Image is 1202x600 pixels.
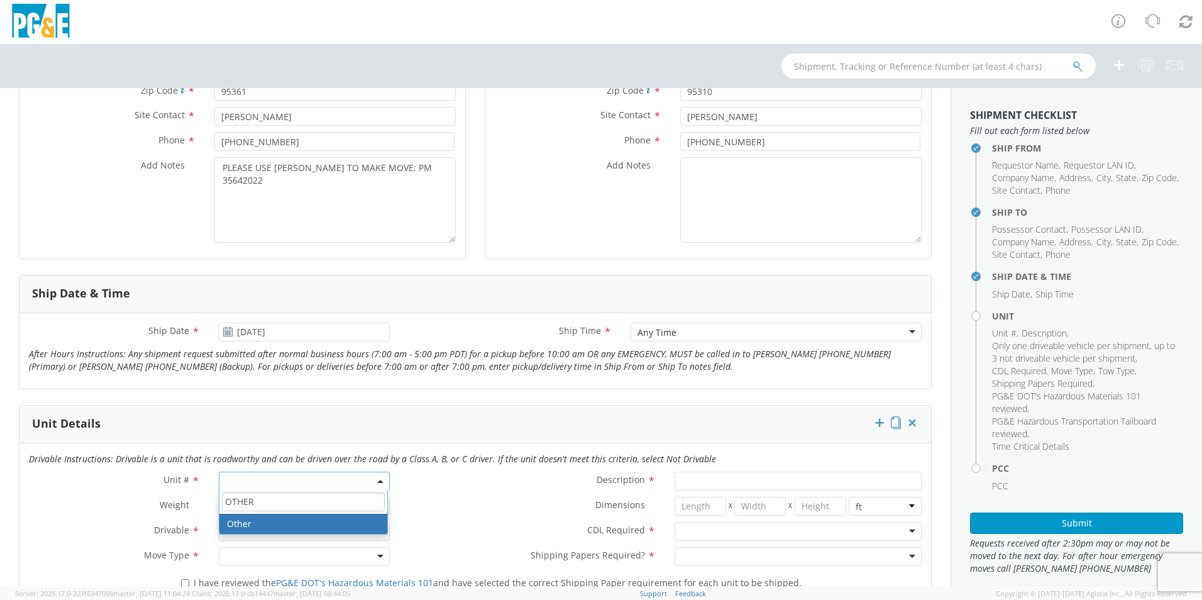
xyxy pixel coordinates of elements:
li: , [1071,223,1144,236]
span: Zip Code [1142,236,1177,248]
li: , [1142,236,1179,248]
span: Phone [1045,248,1071,260]
li: , [1142,172,1179,184]
span: Unit # [163,474,189,486]
h4: PCC [992,464,1183,473]
a: PG&E DOT's Hazardous Materials 101 [276,577,433,589]
li: , [1059,172,1093,184]
span: Dimensions [595,499,645,511]
h3: Ship Date & Time [32,287,130,300]
div: Any Time [637,326,676,339]
a: Support [640,589,667,598]
span: Copyright © [DATE]-[DATE] Agistix Inc., All Rights Reserved [996,589,1187,599]
span: Ship Date [992,288,1030,300]
span: Add Notes [607,159,651,171]
span: Zip Code [141,84,178,96]
span: Unit # [992,327,1017,339]
li: , [1096,236,1113,248]
span: Time Critical Details [992,440,1069,452]
span: PCC [992,480,1008,492]
li: , [992,248,1042,261]
li: , [1096,172,1113,184]
span: Zip Code [1142,172,1177,184]
h4: Unit [992,311,1183,321]
span: CDL Required [992,365,1046,377]
span: State [1116,172,1137,184]
li: , [1116,236,1139,248]
li: , [992,377,1094,390]
span: Shipping Papers Required [992,377,1093,389]
span: Zip Code [607,84,644,96]
li: , [1116,172,1139,184]
span: Ship Date [148,325,189,336]
span: Address [1059,236,1091,248]
li: , [1098,365,1137,377]
span: X [786,497,795,516]
li: , [1059,236,1093,248]
li: , [992,288,1032,301]
span: Site Contact [600,109,651,121]
li: , [1022,327,1069,340]
span: Weight [160,499,189,511]
img: pge-logo-06675f144f4cfa6a6814.png [9,4,72,41]
span: Company Name [992,172,1054,184]
span: Drivable [154,524,189,536]
span: X [726,497,735,516]
li: , [992,340,1180,365]
li: , [992,327,1018,340]
span: PG&E Hazardous Transportation Tailboard reviewed [992,415,1156,440]
h4: Ship From [992,143,1183,153]
span: Phone [158,134,185,146]
input: Height [795,497,846,516]
span: Company Name [992,236,1054,248]
li: , [992,236,1056,248]
span: Ship Time [559,325,601,336]
span: City [1096,172,1111,184]
li: , [992,172,1056,184]
span: Ship Time [1035,288,1074,300]
h4: Ship Date & Time [992,272,1183,281]
span: Site Contact [992,184,1040,196]
span: Add Notes [141,159,185,171]
strong: Shipment Checklist [970,108,1077,122]
input: Shipment, Tracking or Reference Number (at least 4 chars) [781,53,1096,79]
li: , [992,159,1061,172]
span: Site Contact [992,248,1040,260]
li: , [1064,159,1136,172]
li: , [1051,365,1095,377]
span: Address [1059,172,1091,184]
span: Possessor LAN ID [1071,223,1142,235]
span: Shipping Papers Required? [531,549,645,561]
i: Drivable Instructions: Drivable is a unit that is roadworthy and can be driven over the road by a... [29,453,716,465]
span: Description [1022,327,1067,339]
a: Feedback [675,589,706,598]
li: Other [219,514,387,534]
span: Requests received after 2:30pm may or may not be moved to the next day. For after hour emergency ... [970,537,1183,575]
span: Fill out each form listed below [970,125,1183,137]
h3: Unit Details [32,418,101,430]
input: Width [734,497,786,516]
span: Client: 2025.17.0-cb14447 [192,589,350,598]
span: Move Type [1051,365,1093,377]
span: Requestor Name [992,159,1059,171]
li: , [992,184,1042,197]
span: master, [DATE] 11:04:24 [113,589,190,598]
span: Tow Type [1098,365,1135,377]
span: Site Contact [135,109,185,121]
span: State [1116,236,1137,248]
li: , [992,390,1180,415]
span: CDL Required [587,524,645,536]
span: Requestor LAN ID [1064,159,1134,171]
span: Server: 2025.17.0-327f6347098 [15,589,190,598]
span: Description [597,474,645,486]
span: PG&E DOT's Hazardous Materials 101 reviewed [992,390,1141,414]
span: Possessor Contact [992,223,1066,235]
input: I have reviewed thePG&E DOT's Hazardous Materials 101and have selected the correct Shipping Paper... [181,579,189,587]
span: Only one driveable vehicle per shipment, up to 3 not driveable vehicle per shipment [992,340,1175,364]
button: Submit [970,513,1183,534]
span: master, [DATE] 08:44:05 [273,589,350,598]
li: , [992,365,1048,377]
span: Move Type [144,549,189,561]
span: Phone [624,134,651,146]
li: , [992,415,1180,440]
